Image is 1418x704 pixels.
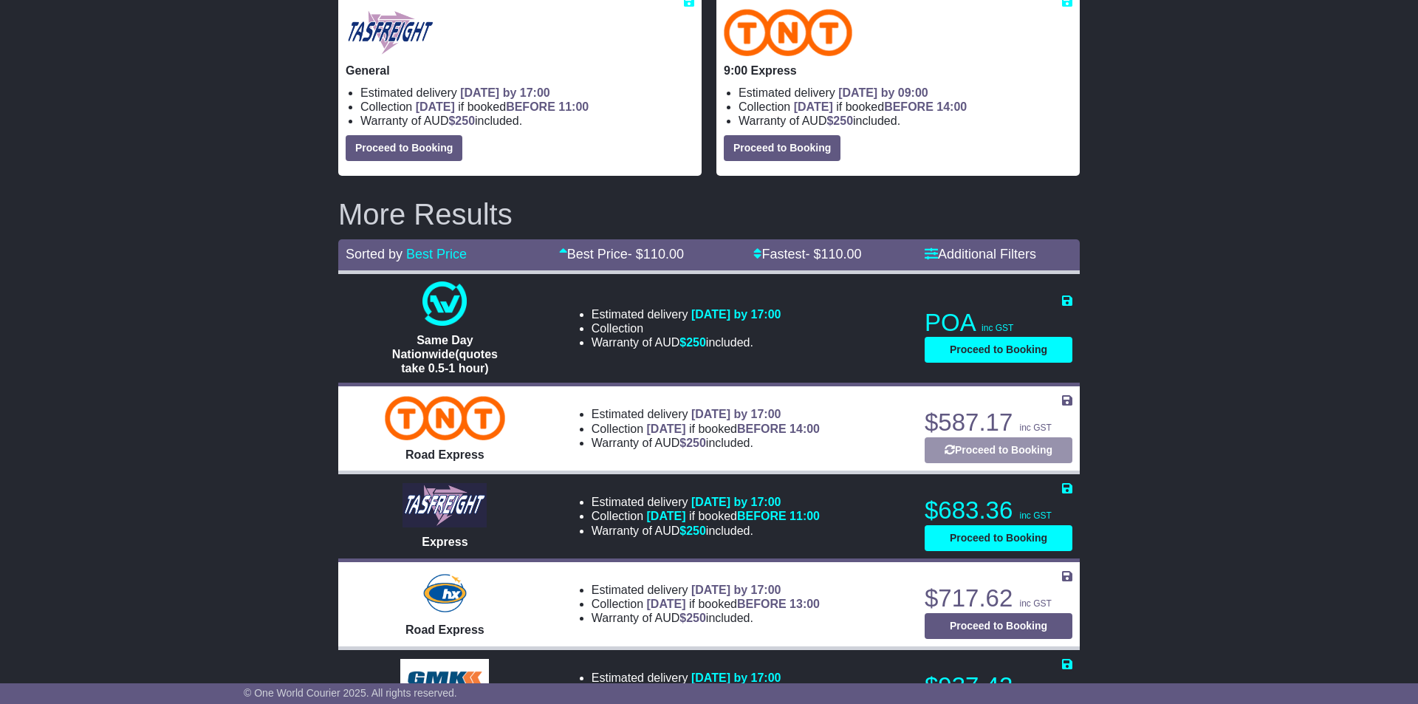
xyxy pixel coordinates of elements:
li: Collection [360,100,694,114]
span: 250 [455,115,475,127]
span: 14:00 [790,423,820,435]
p: $683.36 [925,496,1072,525]
span: $ [679,612,706,624]
span: - $ [628,247,684,262]
img: TNT Domestic: Road Express [385,396,505,440]
li: Warranty of AUD included. [592,335,781,349]
span: [DATE] by 17:00 [691,408,781,420]
span: [DATE] by 17:00 [460,86,550,99]
span: [DATE] by 09:00 [838,86,928,99]
img: Tasfreight: Express [403,483,487,527]
span: [DATE] [647,423,686,435]
span: 110.00 [821,247,861,262]
span: 11:00 [558,100,589,113]
button: Proceed to Booking [925,525,1072,551]
li: Estimated delivery [592,307,781,321]
li: Collection [592,422,820,436]
span: if booked [794,100,967,113]
span: $ [448,115,475,127]
span: BEFORE [737,510,787,522]
span: if booked [647,423,820,435]
span: [DATE] by 17:00 [691,496,781,508]
button: Proceed to Booking [925,613,1072,639]
li: Estimated delivery [592,495,820,509]
li: Estimated delivery [739,86,1072,100]
p: $937.42 [925,671,1072,701]
span: $ [679,437,706,449]
p: General [346,64,694,78]
span: [DATE] by 17:00 [691,584,781,596]
h2: More Results [338,198,1080,230]
span: inc GST [1019,510,1051,521]
img: GMK Logistics: General [400,659,489,703]
li: Collection [592,509,820,523]
span: $ [826,115,853,127]
span: if booked [416,100,589,113]
span: $ [679,524,706,537]
p: 9:00 Express [724,64,1072,78]
a: Best Price- $110.00 [559,247,684,262]
span: 14:00 [936,100,967,113]
button: Proceed to Booking [724,135,840,161]
img: One World Courier: Same Day Nationwide(quotes take 0.5-1 hour) [422,281,467,326]
button: Proceed to Booking [925,437,1072,463]
li: Warranty of AUD included. [592,524,820,538]
span: BEFORE [737,423,787,435]
button: Proceed to Booking [346,135,462,161]
span: [DATE] [416,100,455,113]
li: Warranty of AUD included. [739,114,1072,128]
li: Estimated delivery [360,86,694,100]
span: Road Express [405,448,484,461]
span: Express [422,536,467,548]
span: 250 [686,336,706,349]
span: [DATE] [794,100,833,113]
img: TNT Domestic: 9:00 Express [724,9,852,56]
span: BEFORE [737,598,787,610]
a: Best Price [406,247,467,262]
span: - $ [805,247,861,262]
span: Sorted by [346,247,403,262]
span: [DATE] [647,598,686,610]
span: inc GST [1019,423,1051,433]
li: Warranty of AUD included. [592,611,820,625]
span: BEFORE [884,100,934,113]
a: Additional Filters [925,247,1036,262]
span: BEFORE [506,100,555,113]
span: Same Day Nationwide(quotes take 0.5-1 hour) [392,334,498,375]
p: $587.17 [925,408,1072,437]
span: [DATE] [647,510,686,522]
p: $717.62 [925,584,1072,613]
span: if booked [647,510,820,522]
li: Warranty of AUD included. [592,436,820,450]
li: Collection [592,597,820,611]
p: POA [925,308,1072,338]
button: Proceed to Booking [925,337,1072,363]
span: © One World Courier 2025. All rights reserved. [244,687,457,699]
span: 110.00 [643,247,684,262]
span: if booked [647,598,820,610]
li: Warranty of AUD included. [360,114,694,128]
a: Fastest- $110.00 [753,247,861,262]
span: 250 [686,612,706,624]
span: 250 [686,524,706,537]
span: Road Express [405,623,484,636]
img: Tasfreight: General [346,9,435,56]
li: Estimated delivery [592,583,820,597]
span: 11:00 [790,510,820,522]
span: 250 [833,115,853,127]
li: Estimated delivery [592,671,820,685]
span: [DATE] by 17:00 [691,671,781,684]
span: inc GST [1019,598,1051,609]
li: Estimated delivery [592,407,820,421]
span: [DATE] by 17:00 [691,308,781,321]
span: 250 [686,437,706,449]
li: Collection [739,100,1072,114]
span: inc GST [982,323,1013,333]
span: 13:00 [790,598,820,610]
span: $ [679,336,706,349]
img: Hunter Express: Road Express [420,571,469,615]
li: Collection [592,321,781,335]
